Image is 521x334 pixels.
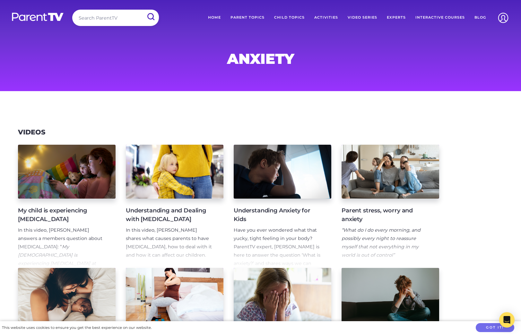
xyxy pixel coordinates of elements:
h4: Understanding and Dealing with [MEDICAL_DATA] [126,206,213,224]
p: ParentTV expert, [PERSON_NAME] talks about parent stress and worry and provides tips of ways we c... [342,267,429,317]
h1: anxiety [106,52,415,65]
a: Understanding Anxiety for Kids Have you ever wondered what that yucky, tight feeling in your body... [234,145,331,268]
a: Blog [470,10,491,26]
p: In this video, [PERSON_NAME] answers a members question about [MEDICAL_DATA]: “ [18,226,105,301]
h4: Parent stress, worry and anxiety [342,206,429,224]
a: Video Series [343,10,382,26]
h3: Videos [18,128,45,136]
input: Search ParentTV [72,10,159,26]
img: Account [495,10,511,26]
a: My child is experiencing [MEDICAL_DATA] In this video, [PERSON_NAME] answers a members question a... [18,145,116,268]
a: Activities [309,10,343,26]
p: In this video, [PERSON_NAME] shares what causes parents to have [MEDICAL_DATA], how to deal with ... [126,226,213,260]
a: Understanding and Dealing with [MEDICAL_DATA] In this video, [PERSON_NAME] shares what causes par... [126,145,223,268]
button: Got it! [476,323,514,332]
a: Experts [382,10,411,26]
img: parenttv-logo-white.4c85aaf.svg [11,12,64,21]
a: Parent stress, worry and anxiety “What do I do every morning, and possibly every night to reassur... [342,145,439,268]
p: Have you ever wondered what that yucky, tight feeling in your body? ParentTV expert, [PERSON_NAME... [234,226,321,284]
a: Parent Topics [226,10,269,26]
a: Interactive Courses [411,10,470,26]
div: This website uses cookies to ensure you get the best experience on our website. [2,324,152,331]
h4: My child is experiencing [MEDICAL_DATA] [18,206,105,224]
a: Child Topics [269,10,309,26]
em: “What do I do every morning, and possibly every night to reassure myself that not everything in m... [342,227,421,258]
input: Submit [142,10,159,24]
div: Open Intercom Messenger [499,312,515,328]
h4: Understanding Anxiety for Kids [234,206,321,224]
a: Home [203,10,226,26]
